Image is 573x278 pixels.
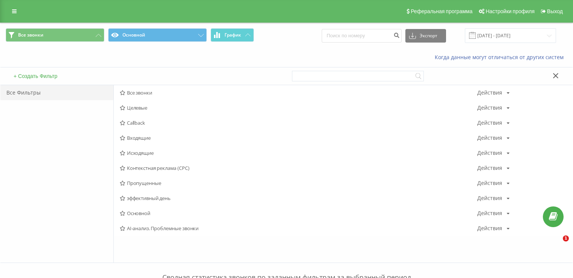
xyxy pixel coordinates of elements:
div: Действия [477,120,502,125]
button: Экспорт [405,29,446,43]
span: Выход [547,8,563,14]
iframe: Intercom live chat [547,235,565,254]
button: График [211,28,254,42]
span: Реферальная программа [411,8,472,14]
span: Настройки профиля [486,8,535,14]
span: Все звонки [18,32,43,38]
input: Поиск по номеру [322,29,402,43]
button: Закрыть [550,72,561,80]
a: Когда данные могут отличаться от других систем [435,53,567,61]
div: Действия [477,135,502,141]
span: эффективный день [120,196,477,201]
div: Действия [477,180,502,186]
div: Все Фильтры [0,85,113,100]
span: Целевые [120,105,477,110]
div: Действия [477,150,502,156]
button: Основной [108,28,207,42]
span: Все звонки [120,90,477,95]
span: Входящие [120,135,477,141]
span: 1 [563,235,569,241]
span: Контекстная реклама (CPC) [120,165,477,171]
span: Основной [120,211,477,216]
span: Callback [120,120,477,125]
div: Действия [477,196,502,201]
span: График [225,32,241,38]
div: Действия [477,90,502,95]
div: Действия [477,226,502,231]
span: Исходящие [120,150,477,156]
button: + Создать Фильтр [11,73,60,79]
span: AI-анализ. Проблемные звонки [120,226,477,231]
span: Пропущенные [120,180,477,186]
div: Действия [477,165,502,171]
button: Все звонки [6,28,104,42]
div: Действия [477,105,502,110]
div: Действия [477,211,502,216]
